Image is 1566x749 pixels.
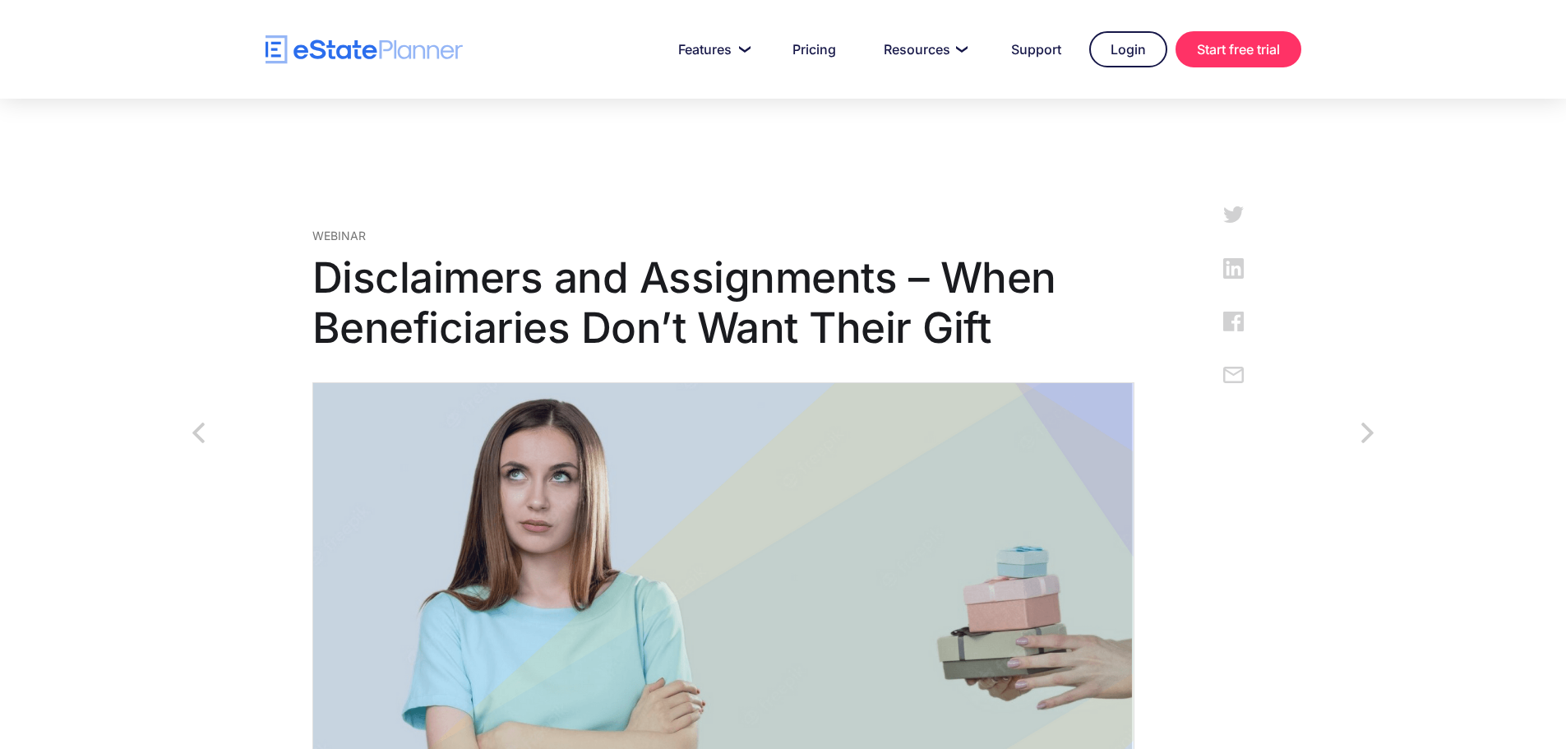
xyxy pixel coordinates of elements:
h1: Disclaimers and Assignments – When Beneficiaries Don’t Want Their Gift [312,252,1134,354]
a: Support [991,33,1081,66]
a: Login [1089,31,1167,67]
a: home [266,35,463,64]
a: Start free trial [1176,31,1301,67]
a: Resources [864,33,983,66]
a: Pricing [773,33,856,66]
a: Features [658,33,765,66]
div: Webinar [312,227,1134,244]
